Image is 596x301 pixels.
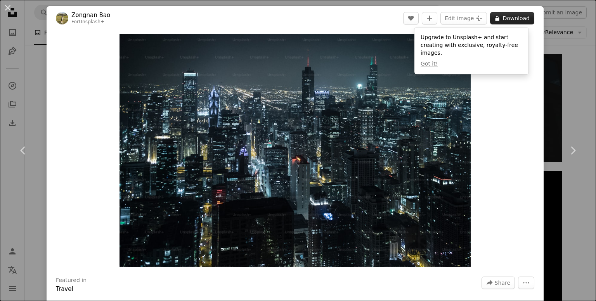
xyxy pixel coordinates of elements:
[403,12,419,24] button: Like
[71,19,110,25] div: For
[56,12,68,24] img: Go to Zongnan Bao's profile
[120,34,471,267] img: a city at night
[56,285,73,292] a: Travel
[518,277,534,289] button: More Actions
[440,12,487,24] button: Edit image
[79,19,104,24] a: Unsplash+
[495,277,510,289] span: Share
[120,34,471,267] button: Zoom in on this image
[482,277,515,289] button: Share this image
[56,277,87,284] h3: Featured in
[549,113,596,188] a: Next
[71,11,110,19] a: Zongnan Bao
[422,12,437,24] button: Add to Collection
[414,28,528,74] div: Upgrade to Unsplash+ and start creating with exclusive, royalty-free images.
[490,12,534,24] button: Download
[421,60,438,68] button: Got it!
